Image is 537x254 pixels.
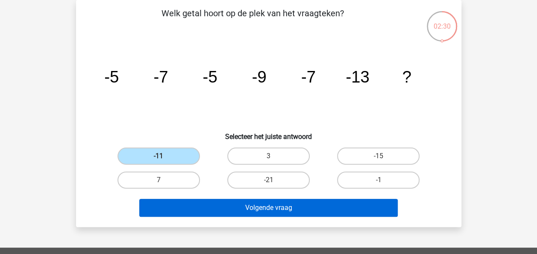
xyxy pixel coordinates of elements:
tspan: -7 [301,68,315,86]
label: -11 [117,148,200,165]
p: Welk getal hoort op de plek van het vraagteken? [90,7,416,32]
label: -21 [227,171,310,189]
h6: Selecteer het juiste antwoord [90,126,448,141]
tspan: -5 [202,68,217,86]
button: Volgende vraag [139,199,398,217]
tspan: ? [402,68,411,86]
tspan: -13 [346,68,369,86]
label: -15 [337,148,420,165]
label: -1 [337,171,420,189]
label: 7 [117,171,200,189]
tspan: -9 [252,68,266,86]
label: 3 [227,148,310,165]
div: 02:30 [426,10,458,32]
tspan: -7 [153,68,168,86]
tspan: -5 [104,68,119,86]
